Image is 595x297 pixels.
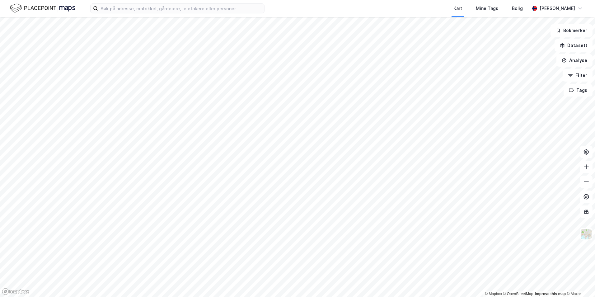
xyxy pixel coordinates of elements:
[550,24,593,37] button: Bokmerker
[556,54,593,67] button: Analyse
[512,5,523,12] div: Bolig
[485,292,502,296] a: Mapbox
[563,69,593,82] button: Filter
[2,288,29,295] a: Mapbox homepage
[564,84,593,97] button: Tags
[476,5,498,12] div: Mine Tags
[453,5,462,12] div: Kart
[580,228,592,240] img: Z
[503,292,533,296] a: OpenStreetMap
[98,4,264,13] input: Søk på adresse, matrikkel, gårdeiere, leietakere eller personer
[10,3,75,14] img: logo.f888ab2527a4732fd821a326f86c7f29.svg
[564,267,595,297] iframe: Chat Widget
[555,39,593,52] button: Datasett
[535,292,566,296] a: Improve this map
[540,5,575,12] div: [PERSON_NAME]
